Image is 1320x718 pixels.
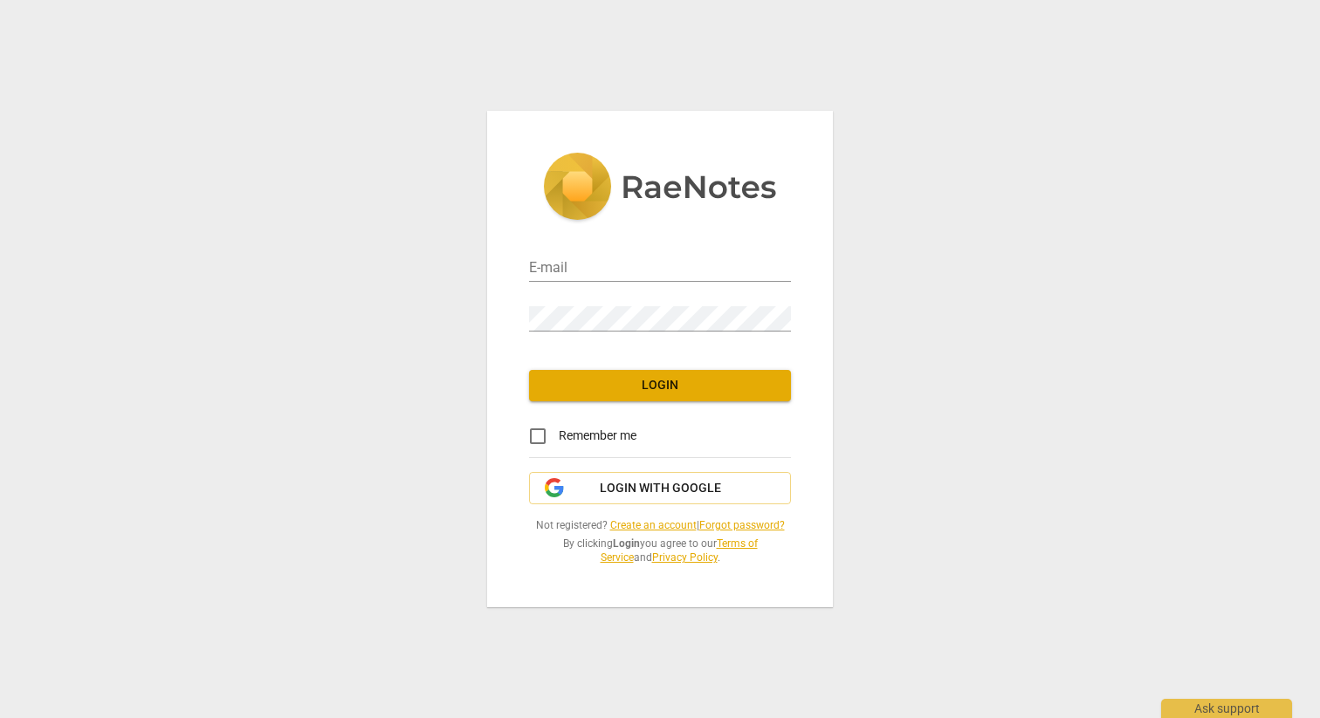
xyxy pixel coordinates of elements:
span: Remember me [559,427,636,445]
a: Create an account [610,519,697,531]
a: Privacy Policy [652,551,718,564]
span: By clicking you agree to our and . [529,537,791,565]
button: Login with Google [529,472,791,505]
span: Not registered? | [529,518,791,533]
div: Ask support [1161,699,1292,718]
a: Forgot password? [699,519,785,531]
button: Login [529,370,791,401]
img: 5ac2273c67554f335776073100b6d88f.svg [543,153,777,224]
b: Login [613,537,640,550]
span: Login [543,377,777,394]
span: Login with Google [600,480,721,497]
a: Terms of Service [601,537,758,564]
